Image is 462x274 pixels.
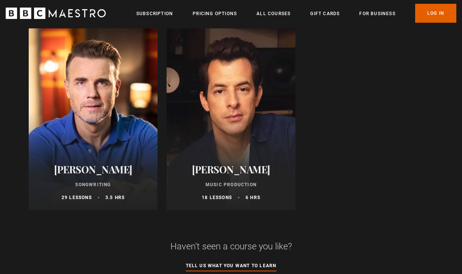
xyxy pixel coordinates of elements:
a: Pricing Options [193,10,237,17]
a: For business [359,10,395,17]
p: 3.5 hrs [105,194,125,201]
h2: [PERSON_NAME] [176,163,286,175]
a: [PERSON_NAME] Songwriting 29 lessons 3.5 hrs [29,28,158,210]
p: 18 lessons [202,194,232,201]
a: Subscription [136,10,173,17]
a: Gift Cards [310,10,340,17]
a: All Courses [256,10,290,17]
a: Log In [415,4,456,23]
a: Tell us what you want to learn [186,262,277,270]
p: Music Production [176,181,286,188]
p: 6 hrs [246,194,260,201]
svg: BBC Maestro [6,8,106,19]
a: [PERSON_NAME] Music Production 18 lessons 6 hrs [167,28,295,210]
nav: Primary [136,4,456,23]
h2: Haven't seen a course you like? [57,240,405,252]
h2: [PERSON_NAME] [38,163,148,175]
p: 29 lessons [62,194,92,201]
p: Songwriting [38,181,148,188]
